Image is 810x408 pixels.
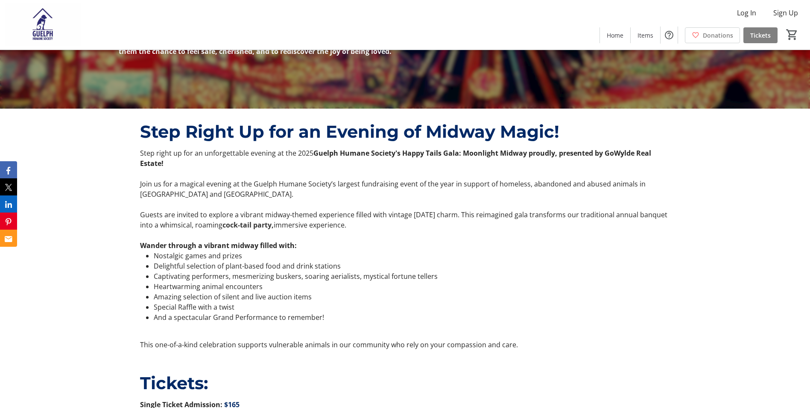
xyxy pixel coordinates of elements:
li: Delightful selection of plant-based food and drink stations [154,261,670,271]
span: Sign Up [773,8,798,18]
li: Captivating performers, mesmerizing buskers, soaring aerialists, mystical fortune tellers [154,271,670,281]
span: Donations [703,31,733,40]
a: Home [600,27,630,43]
span: Items [637,31,653,40]
a: Items [631,27,660,43]
li: Nostalgic games and prizes [154,251,670,261]
strong: cock-tail party, [222,220,274,230]
a: Donations [685,27,740,43]
button: Sign Up [766,6,805,20]
span: Step Right Up for an Evening of Midway Magic! [140,121,559,142]
button: Help [661,27,678,44]
li: And a spectacular Grand Performance to remember! [154,312,670,322]
span: Home [607,31,623,40]
span: Tickets: [140,373,208,393]
button: Cart [784,27,800,42]
p: Join us for a magical evening at the Guelph Humane Society’s largest fundraising event of the yea... [140,179,670,199]
img: Guelph Humane Society 's Logo [5,3,81,46]
p: This one-of-a-kind celebration supports vulnerable animals in our community who rely on your comp... [140,340,670,350]
li: Heartwarming animal encounters [154,281,670,292]
p: Step right up for an unforgettable evening at the 2025 [140,148,670,169]
span: Tickets [750,31,771,40]
button: Log In [730,6,763,20]
span: Log In [737,8,756,18]
a: Tickets [743,27,778,43]
li: Amazing selection of silent and live auction items [154,292,670,302]
strong: Wander through a vibrant midway filled with: [140,241,297,250]
strong: Guelph Humane Society's Happy Tails Gala: Moonlight Midway proudly, presented by GoWylde Real Est... [140,148,651,168]
li: Special Raffle with a twist [154,302,670,312]
p: Guests are invited to explore a vibrant midway-themed experience filled with vintage [DATE] charm... [140,210,670,230]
